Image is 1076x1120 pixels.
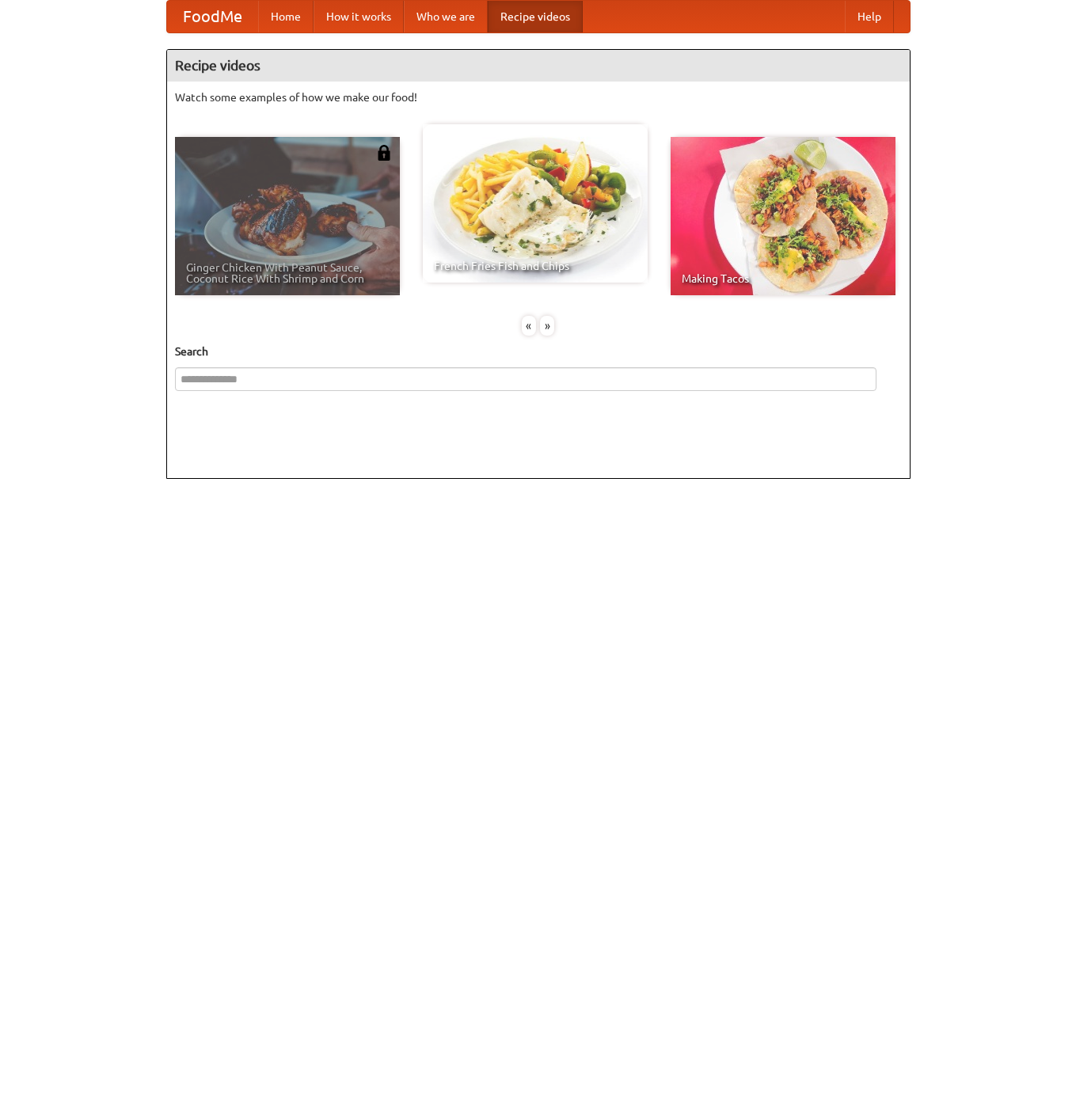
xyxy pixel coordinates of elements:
[175,89,902,105] p: Watch some examples of how we make our food!
[167,50,910,82] h4: Recipe videos
[434,260,637,271] span: French Fries Fish and Chips
[404,1,488,32] a: Who we are
[376,145,392,161] img: 483408.png
[845,1,894,32] a: Help
[522,316,536,336] div: «
[314,1,404,32] a: How it works
[258,1,314,32] a: Home
[167,1,258,32] a: FoodMe
[671,137,895,295] a: Making Tacos
[423,124,648,283] a: French Fries Fish and Chips
[540,316,554,336] div: »
[175,344,902,359] h5: Search
[682,273,884,284] span: Making Tacos
[488,1,583,32] a: Recipe videos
